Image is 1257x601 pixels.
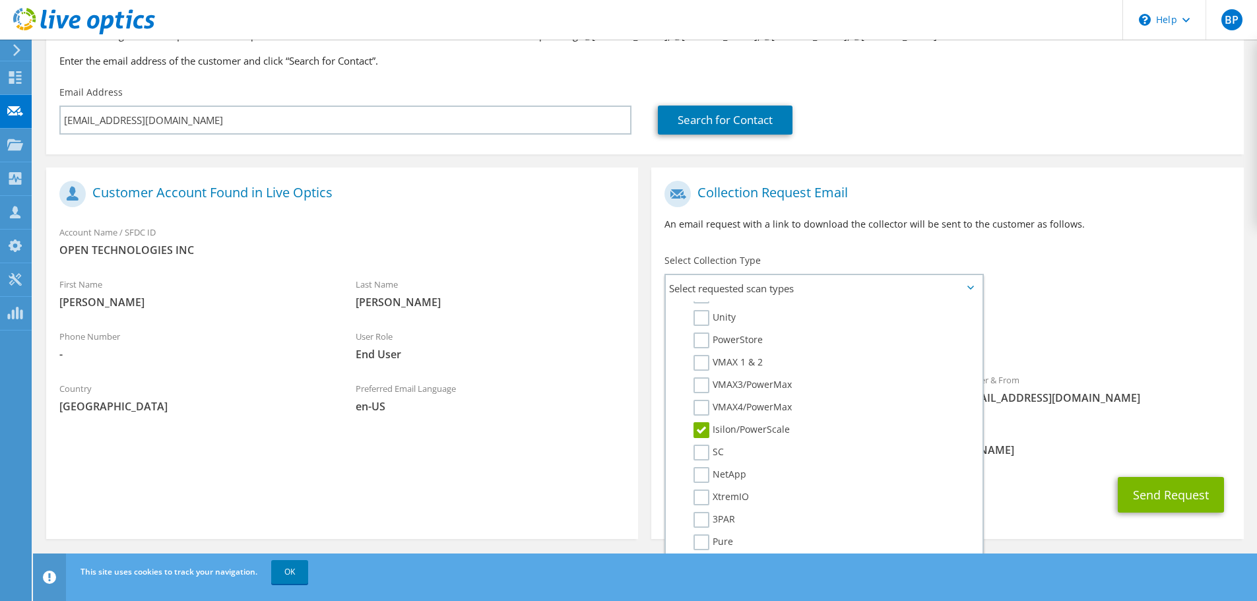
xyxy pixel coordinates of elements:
label: Pure [693,534,733,550]
div: Last Name [342,270,639,316]
div: Country [46,375,342,420]
div: Sender & From [948,366,1244,412]
span: End User [356,347,626,362]
div: Account Name / SFDC ID [46,218,638,264]
div: CC & Reply To [651,418,1243,464]
label: VMAX3/PowerMax [693,377,792,393]
span: This site uses cookies to track your navigation. [81,566,257,577]
span: [PERSON_NAME] [356,295,626,309]
h1: Collection Request Email [664,181,1223,207]
label: Isilon/PowerScale [693,422,790,438]
div: First Name [46,270,342,316]
label: NetApp [693,467,746,483]
label: VMAX 1 & 2 [693,355,763,371]
span: BP [1221,9,1242,30]
span: Select requested scan types [666,275,982,301]
div: To [651,366,948,412]
label: XtremIO [693,490,749,505]
a: Search for Contact [658,106,792,135]
label: VMAX4/PowerMax [693,400,792,416]
button: Send Request [1118,477,1224,513]
label: Unity [693,310,736,326]
div: Phone Number [46,323,342,368]
span: OPEN TECHNOLOGIES INC [59,243,625,257]
p: An email request with a link to download the collector will be sent to the customer as follows. [664,217,1230,232]
div: Requested Collections [651,307,1243,360]
span: [GEOGRAPHIC_DATA] [59,399,329,414]
svg: \n [1139,14,1151,26]
label: Email Address [59,86,123,99]
span: [EMAIL_ADDRESS][DOMAIN_NAME] [961,391,1231,405]
h1: Customer Account Found in Live Optics [59,181,618,207]
span: [PERSON_NAME] [59,295,329,309]
label: SC [693,445,724,460]
div: Preferred Email Language [342,375,639,420]
span: - [59,347,329,362]
label: PowerStore [693,332,763,348]
h3: Enter the email address of the customer and click “Search for Contact”. [59,53,1231,68]
span: en-US [356,399,626,414]
a: OK [271,560,308,584]
div: User Role [342,323,639,368]
label: 3PAR [693,512,735,528]
label: Select Collection Type [664,254,761,267]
